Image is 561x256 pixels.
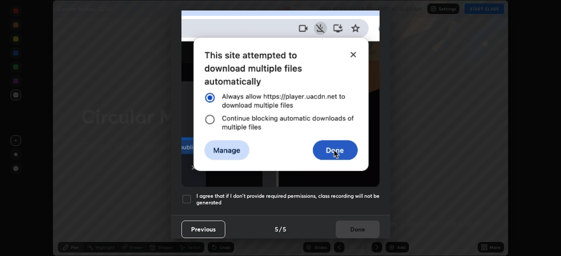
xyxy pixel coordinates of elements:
h5: I agree that if I don't provide required permissions, class recording will not be generated [196,193,380,206]
button: Previous [181,221,225,238]
h4: / [279,224,282,234]
h4: 5 [275,224,278,234]
h4: 5 [283,224,286,234]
